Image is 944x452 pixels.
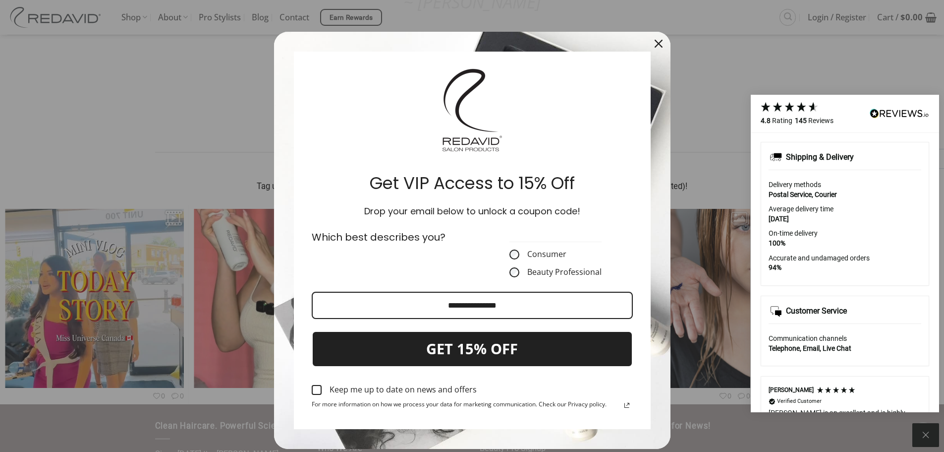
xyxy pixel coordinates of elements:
input: Email field [312,292,633,319]
div: 4.8 Stars [760,101,819,113]
div: Customer Service [786,306,847,317]
label: Consumer [509,250,602,259]
div: Reviews [795,116,833,126]
div: [PERSON_NAME] [769,386,814,394]
svg: link icon [621,399,633,411]
strong: Telephone, Email, Live Chat [769,344,851,352]
button: GET 15% OFF [312,331,633,367]
p: Which best describes you? [312,230,466,245]
div: Communication channels [769,334,921,344]
button: Close [647,32,670,56]
div: Keep me up to date on news and offers [330,385,477,394]
div: On-time delivery [769,229,921,239]
div: Average delivery time [769,204,921,214]
div: [PERSON_NAME] is an excellent and is highly recommended. [769,408,921,428]
h2: Get VIP Access to 15% Off [310,173,635,194]
svg: close icon [655,40,663,48]
fieldset: CustomerType [509,230,602,277]
strong: 145 [795,117,807,125]
div: Verified Customer [777,397,822,405]
strong: 94% [769,263,781,271]
strong: [DATE] [769,215,789,223]
strong: Postal Service, Courier [769,191,837,198]
div: Shipping & Delivery [786,152,854,163]
strong: 4.8 [761,117,771,125]
img: REVIEWS.io [870,109,929,118]
strong: 100% [769,239,785,247]
label: Beauty Professional [509,267,602,277]
div: Accurate and undamaged orders [769,254,921,263]
span: For more information on how we process your data for marketing communication. Check our Privacy p... [312,401,607,411]
input: Beauty Professional [509,267,519,277]
div: Rating [761,116,792,126]
div: Delivery methods [769,180,921,190]
input: Consumer [509,250,519,259]
h3: Drop your email below to unlock a coupon code! [310,206,635,217]
div: 5 Stars [816,386,856,394]
a: Read our Privacy Policy [621,399,633,411]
